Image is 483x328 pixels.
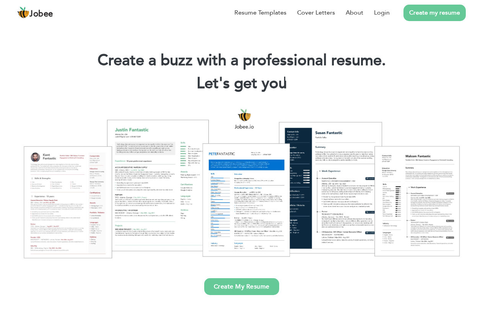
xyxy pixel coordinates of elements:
h2: Let's [11,74,472,93]
a: Login [374,8,390,17]
a: Create my resume [403,5,466,21]
h1: Create a buzz with a professional resume. [11,51,472,71]
span: Jobee [29,10,53,18]
span: | [283,73,286,94]
a: Jobee [17,7,53,19]
a: Resume Templates [234,8,286,17]
a: About [346,8,363,17]
a: Cover Letters [297,8,335,17]
a: Create My Resume [204,278,279,295]
span: get you [234,73,287,94]
img: jobee.io [17,7,29,19]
